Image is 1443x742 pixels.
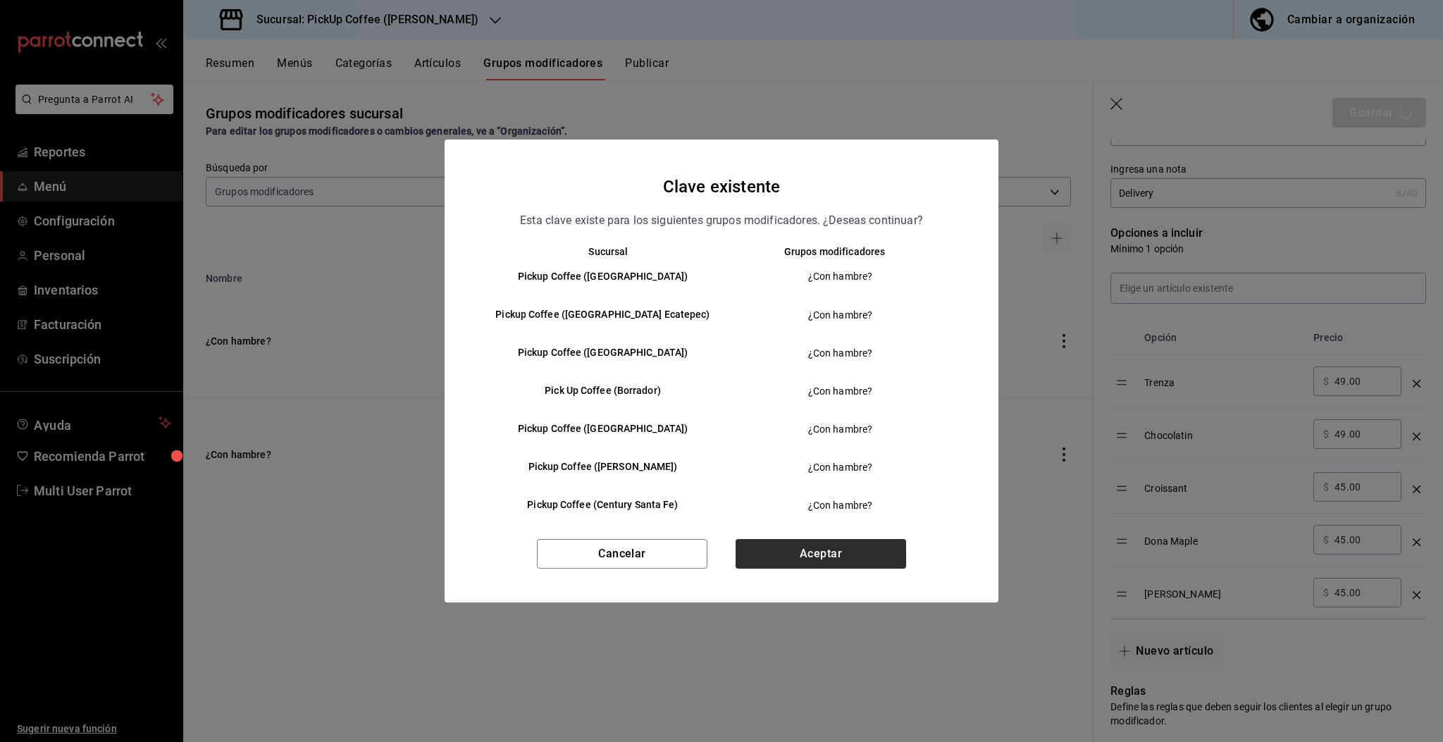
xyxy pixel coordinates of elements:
[733,384,947,398] span: ¿Con hambre?
[663,173,780,200] h4: Clave existente
[733,269,947,283] span: ¿Con hambre?
[495,459,710,475] h6: Pickup Coffee ([PERSON_NAME])
[736,539,906,569] button: Aceptar
[495,307,710,323] h6: Pickup Coffee ([GEOGRAPHIC_DATA] Ecatepec)
[495,383,710,399] h6: Pick Up Coffee (Borrador)
[495,345,710,361] h6: Pickup Coffee ([GEOGRAPHIC_DATA])
[733,422,947,436] span: ¿Con hambre?
[520,211,923,230] p: Esta clave existe para los siguientes grupos modificadores. ¿Deseas continuar?
[495,497,710,513] h6: Pickup Coffee (Century Santa Fe)
[537,539,707,569] button: Cancelar
[495,269,710,285] h6: Pickup Coffee ([GEOGRAPHIC_DATA])
[733,460,947,474] span: ¿Con hambre?
[733,498,947,512] span: ¿Con hambre?
[473,246,721,257] th: Sucursal
[733,308,947,322] span: ¿Con hambre?
[733,346,947,360] span: ¿Con hambre?
[495,421,710,437] h6: Pickup Coffee ([GEOGRAPHIC_DATA])
[721,246,970,257] th: Grupos modificadores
